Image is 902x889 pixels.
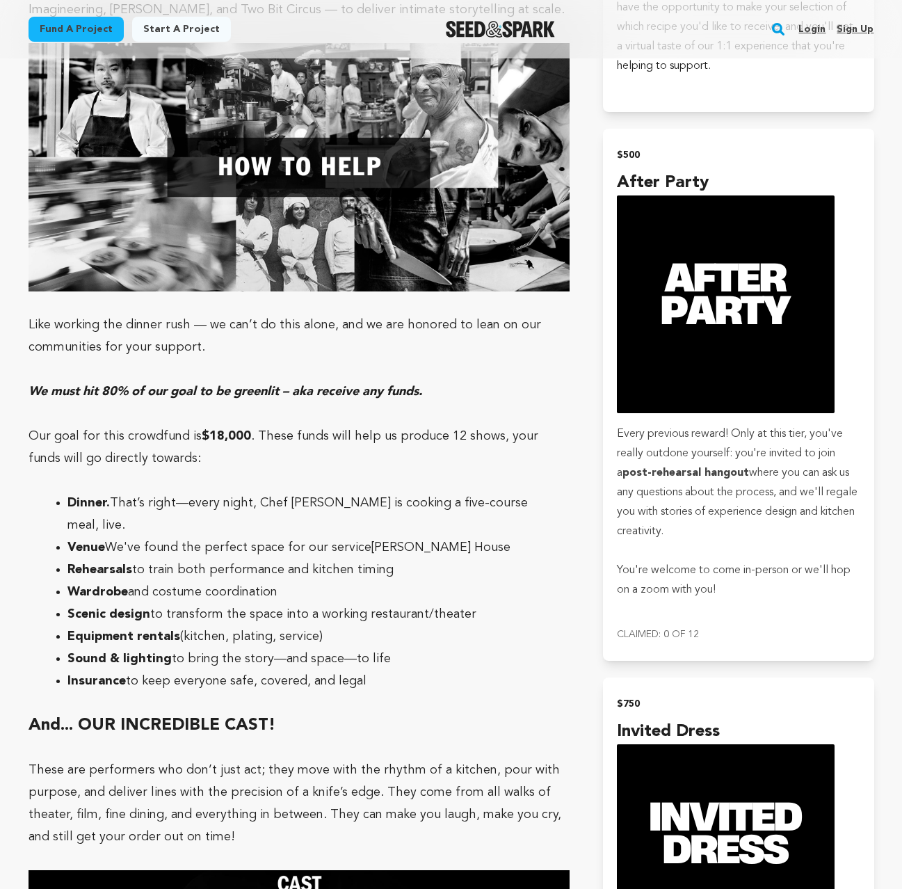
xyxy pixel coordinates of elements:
a: Sign up [837,18,873,40]
strong: Scenic design [67,608,150,620]
h2: $500 [617,145,860,165]
strong: Sound & lighting [67,652,172,665]
strong: Insurance [67,675,126,687]
li: to keep everyone safe, covered, and legal [67,670,554,692]
strong: Rehearsals [67,563,132,576]
a: Fund a project [29,17,124,42]
button: $500 After Party incentive Every previous reward! Only at this tier, you've really outdone yourse... [603,129,873,661]
strong: Equipment rentals [67,630,180,643]
span: Like working the dinner rush — we can’t do this alone, and we are honored to lean on our communit... [29,319,541,353]
strong: post-rehearsal hangout [622,467,749,479]
p: Every previous reward! Only at this tier, you've really outdone yourself: you're invited to join ... [617,424,860,541]
a: Seed&Spark Homepage [446,21,555,38]
a: [PERSON_NAME] House [371,541,510,554]
a: Login [798,18,826,40]
p: You're welcome to come in-person or we'll hop on a zoom with you! [617,561,860,600]
em: We must hit 80% of our goal to be greenlit – aka receive any funds. [29,385,422,398]
img: Seed&Spark Logo Dark Mode [446,21,555,38]
li: to bring the story—and space—to life [67,648,554,670]
h2: $750 [617,694,860,714]
p: Claimed: 0 of 12 [617,625,860,644]
strong: $18,000 [202,430,251,442]
img: incentive [617,195,835,413]
h2: And... OUR INCREDIBLE CAST! [29,714,570,737]
strong: Venue [67,541,105,554]
li: to transform the space into a working restaurant/theater [67,603,554,625]
li: to train both performance and kitchen timing [67,559,554,581]
h4: After Party [617,170,860,195]
strong: Wardrobe [67,586,128,598]
p: Our goal for this crowdfund is . These funds will help us produce 12 shows, your funds will go di... [29,425,570,470]
a: Start a project [132,17,231,42]
strong: Dinner. [67,497,110,509]
span: These are performers who don’t just act; they move with the rhythm of a kitchen, pour with purpos... [29,764,561,843]
li: and costume coordination [67,581,554,603]
li: That’s right—every night, Chef [PERSON_NAME] is cooking a five-course meal, live. [67,492,554,536]
li: We've found the perfect space for our service [67,536,554,559]
h4: Invited Dress [617,719,860,744]
li: (kitchen, plating, service) [67,625,554,648]
img: 1753937259-how-to-help-big-text.jpg [29,43,570,291]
